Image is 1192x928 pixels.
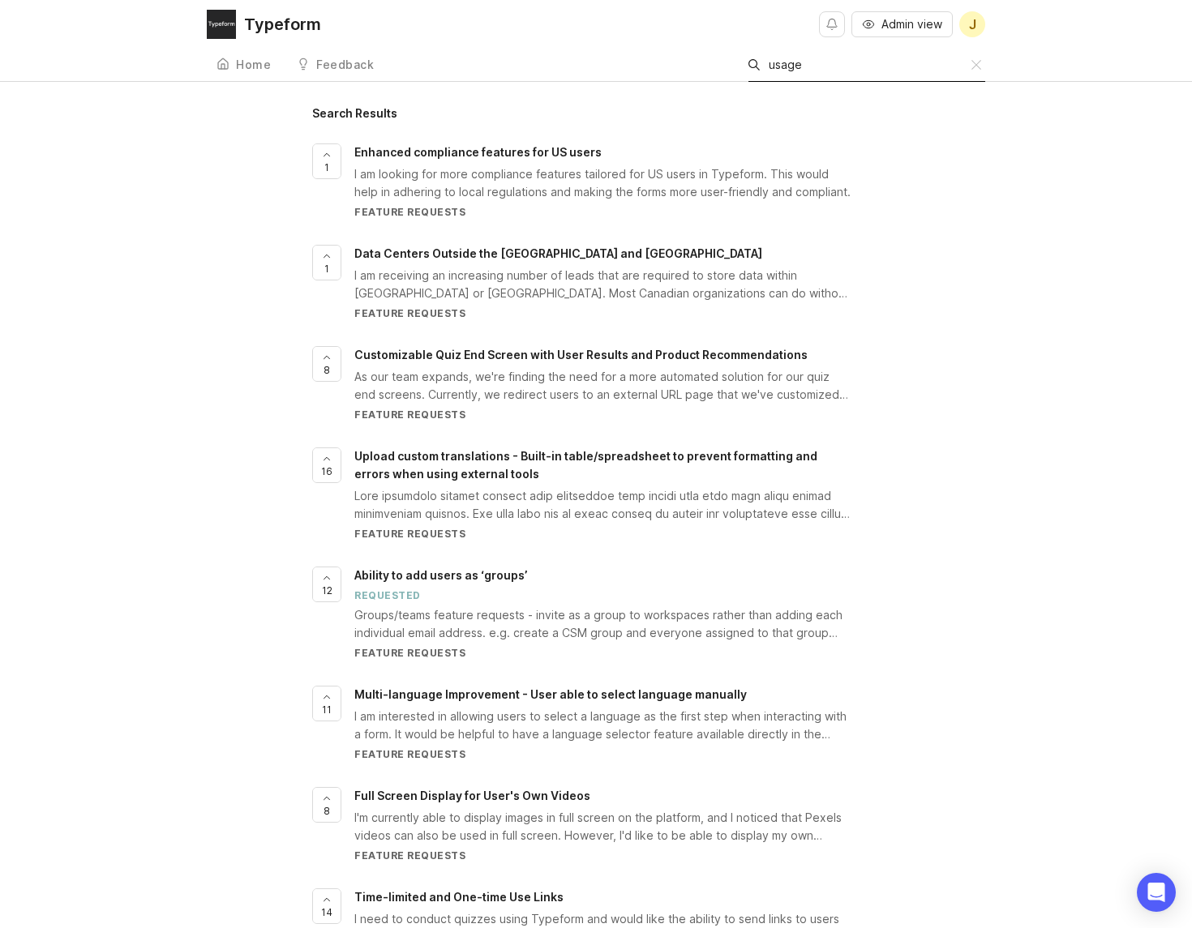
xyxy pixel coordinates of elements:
[312,245,341,280] button: 1
[354,708,851,743] div: I am interested in allowing users to select a language as the first step when interacting with a ...
[321,905,332,919] span: 14
[244,16,321,32] div: Typeform
[287,49,384,82] a: Feedback
[354,246,762,260] span: Data Centers Outside the [GEOGRAPHIC_DATA] and [GEOGRAPHIC_DATA]
[354,306,851,320] div: Feature Requests
[959,11,985,37] button: J
[324,160,329,174] span: 1
[354,267,851,302] div: I am receiving an increasing number of leads that are required to store data within [GEOGRAPHIC_D...
[312,447,341,483] button: 16
[324,363,330,377] span: 8
[354,348,808,361] span: Customizable Quiz End Screen with User Results and Product Recommendations
[312,888,341,924] button: 14
[354,890,564,904] span: Time-limited and One-time Use Links
[354,568,527,582] span: Ability to add users as ‘groups’
[324,804,330,818] span: 8
[354,447,880,541] a: Upload custom translations - Built-in table/spreadsheet to prevent formatting and errors when usi...
[354,487,851,523] div: Lore ipsumdolo sitamet consect adip elitseddoe temp incidi utla etdo magn aliqu enimad minimvenia...
[819,11,845,37] button: Notifications
[354,408,851,421] div: Feature Requests
[312,567,341,602] button: 12
[354,787,880,862] a: Full Screen Display for User's Own VideosI'm currently able to display images in full screen on t...
[1137,873,1176,912] div: Open Intercom Messenger
[354,368,851,404] div: As our team expands, we're finding the need for a more automated solution for our quiz end screen...
[354,143,880,219] a: Enhanced compliance features for US usersI am looking for more compliance features tailored for U...
[321,464,332,478] span: 16
[354,588,421,602] div: requested
[969,15,976,34] span: J
[354,449,817,481] span: Upload custom translations - Built-in table/spreadsheet to prevent formatting and errors when usi...
[322,703,332,716] span: 11
[236,59,271,71] div: Home
[354,346,880,421] a: Customizable Quiz End Screen with User Results and Product RecommendationsAs our team expands, we...
[312,143,341,179] button: 1
[354,527,851,541] div: Feature Requests
[322,584,332,597] span: 12
[354,687,747,701] span: Multi-language Improvement - User able to select language manually
[354,567,880,660] a: Ability to add users as ‘groups’requestedGroups/teams feature requests - invite as a group to wor...
[207,10,236,39] img: Typeform logo
[354,205,851,219] div: Feature Requests
[354,809,851,845] div: I'm currently able to display images in full screen on the platform, and I noticed that Pexels vi...
[324,262,329,276] span: 1
[354,145,602,159] span: Enhanced compliance features for US users
[354,646,851,660] div: Feature Requests
[354,606,851,642] div: Groups/teams feature requests - invite as a group to workspaces rather than adding each individua...
[354,849,851,862] div: Feature Requests
[312,108,880,119] h1: Search Results
[354,747,851,761] div: Feature Requests
[312,787,341,823] button: 8
[312,346,341,382] button: 8
[851,11,953,37] button: Admin view
[354,789,590,802] span: Full Screen Display for User's Own Videos
[312,686,341,721] button: 11
[207,49,281,82] a: Home
[316,59,374,71] div: Feedback
[354,165,851,201] div: I am looking for more compliance features tailored for US users in Typeform. This would help in a...
[881,16,942,32] span: Admin view
[354,686,880,761] a: Multi-language Improvement - User able to select language manuallyI am interested in allowing use...
[354,245,880,320] a: Data Centers Outside the [GEOGRAPHIC_DATA] and [GEOGRAPHIC_DATA]I am receiving an increasing numb...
